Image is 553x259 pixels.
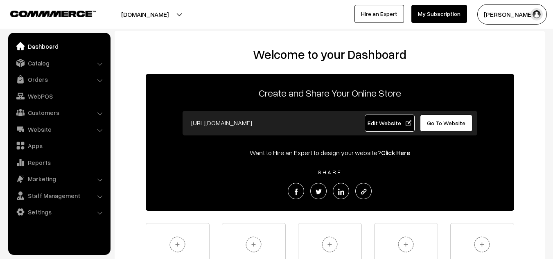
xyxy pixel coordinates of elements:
a: Staff Management [10,188,108,203]
a: My Subscription [411,5,467,23]
span: Go To Website [427,119,465,126]
a: Website [10,122,108,137]
button: [PERSON_NAME] [477,4,547,25]
img: COMMMERCE [10,11,96,17]
img: user [530,8,543,20]
a: Click Here [381,149,410,157]
img: plus.svg [471,233,493,256]
span: Edit Website [368,119,411,126]
img: plus.svg [395,233,417,256]
button: [DOMAIN_NAME] [93,4,197,25]
a: Customers [10,105,108,120]
img: plus.svg [242,233,265,256]
a: Go To Website [420,115,473,132]
a: Orders [10,72,108,87]
a: Dashboard [10,39,108,54]
a: Edit Website [365,115,415,132]
a: Settings [10,205,108,219]
a: Marketing [10,171,108,186]
a: Reports [10,155,108,170]
img: plus.svg [318,233,341,256]
a: COMMMERCE [10,8,82,18]
span: SHARE [314,169,346,176]
img: plus.svg [166,233,189,256]
a: Apps [10,138,108,153]
div: Want to Hire an Expert to design your website? [146,148,514,158]
p: Create and Share Your Online Store [146,86,514,100]
h2: Welcome to your Dashboard [123,47,537,62]
a: Catalog [10,56,108,70]
a: Hire an Expert [354,5,404,23]
a: WebPOS [10,89,108,104]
